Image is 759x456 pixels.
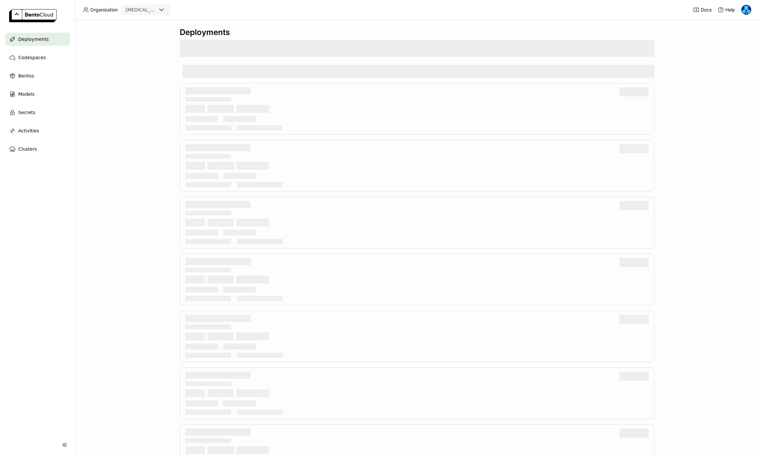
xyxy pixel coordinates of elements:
[5,143,70,156] a: Clusters
[18,35,49,43] span: Deployments
[717,7,735,13] div: Help
[18,90,34,98] span: Models
[180,27,654,37] div: Deployments
[9,9,57,22] img: logo
[741,5,751,15] img: Yi Guo
[701,7,712,13] span: Docs
[5,88,70,101] a: Models
[5,51,70,64] a: Codespaces
[126,7,156,13] div: [MEDICAL_DATA]
[5,33,70,46] a: Deployments
[90,7,118,13] span: Organization
[18,72,34,80] span: Bentos
[18,109,35,116] span: Secrets
[5,106,70,119] a: Secrets
[693,7,712,13] a: Docs
[18,145,37,153] span: Clusters
[157,7,158,13] input: Selected revia.
[18,127,39,135] span: Activities
[5,124,70,137] a: Activities
[5,69,70,82] a: Bentos
[18,54,46,61] span: Codespaces
[725,7,735,13] span: Help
